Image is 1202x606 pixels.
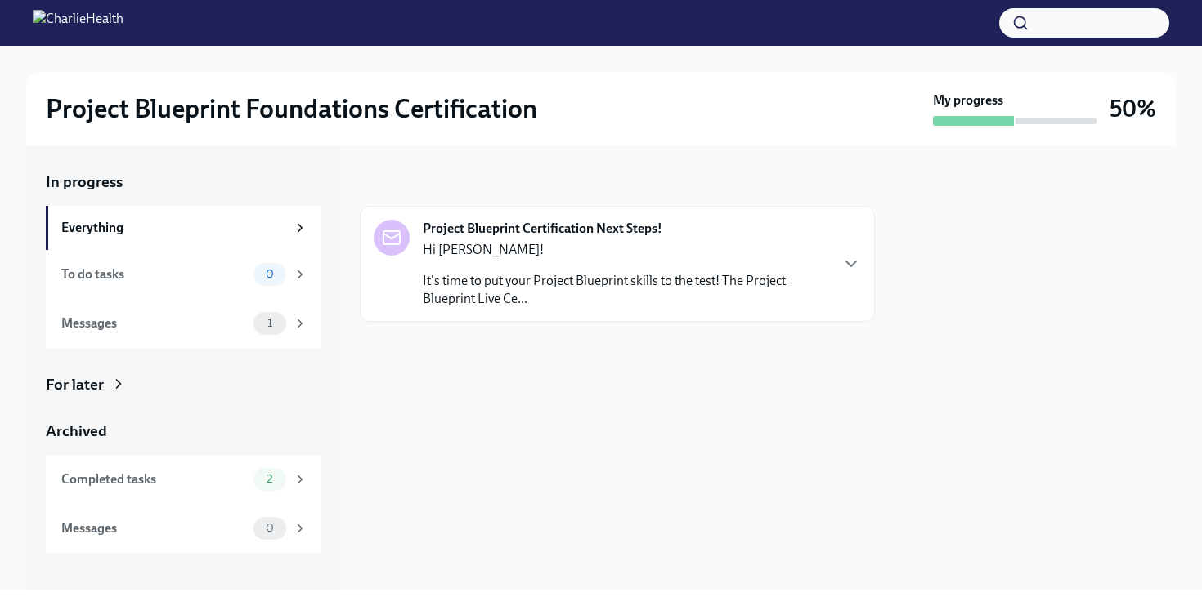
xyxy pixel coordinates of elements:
[33,10,123,36] img: CharlieHealth
[46,374,321,395] a: For later
[258,317,282,329] span: 1
[256,268,284,280] span: 0
[61,519,247,537] div: Messages
[46,455,321,504] a: Completed tasks2
[46,421,321,442] a: Archived
[61,314,247,332] div: Messages
[423,241,828,259] p: Hi [PERSON_NAME]!
[1110,94,1156,123] h3: 50%
[256,522,284,534] span: 0
[46,206,321,250] a: Everything
[423,272,828,308] p: It's time to put your Project Blueprint skills to the test! The Project Blueprint Live Ce...
[61,265,247,283] div: To do tasks
[46,504,321,553] a: Messages0
[933,91,1003,109] strong: My progress
[61,219,286,237] div: Everything
[46,92,537,125] h2: Project Blueprint Foundations Certification
[360,172,437,193] div: In progress
[46,374,104,395] div: For later
[46,299,321,348] a: Messages1
[61,470,247,488] div: Completed tasks
[46,250,321,299] a: To do tasks0
[257,473,282,485] span: 2
[46,172,321,193] a: In progress
[423,220,662,238] strong: Project Blueprint Certification Next Steps!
